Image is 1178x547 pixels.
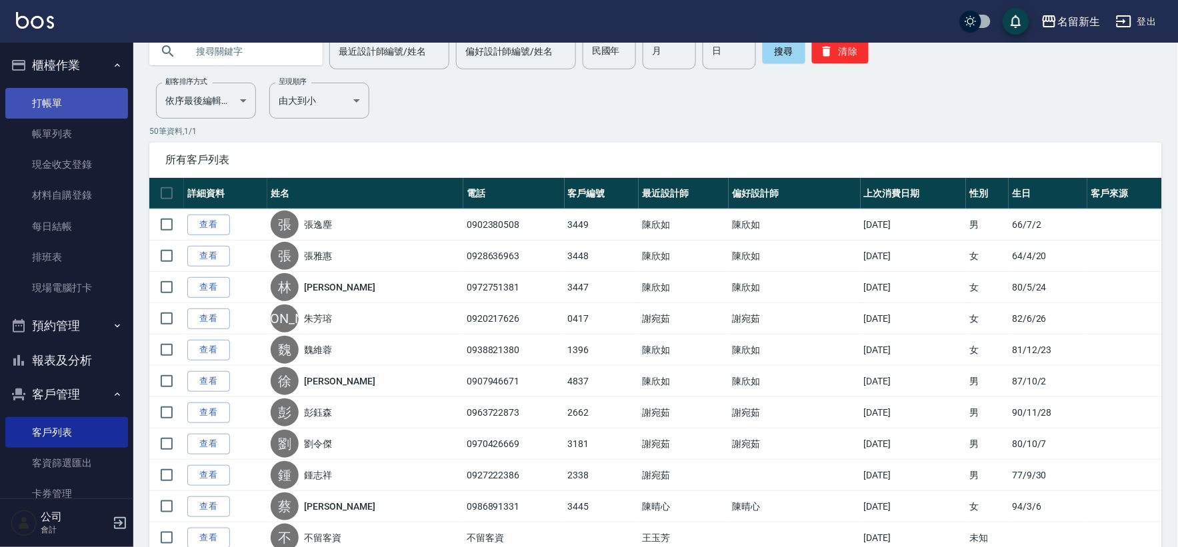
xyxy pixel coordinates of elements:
[463,241,565,272] td: 0928636963
[463,428,565,460] td: 0970426669
[861,178,967,209] th: 上次消費日期
[861,491,967,522] td: [DATE]
[861,397,967,428] td: [DATE]
[966,334,1009,366] td: 女
[187,371,230,392] a: 查看
[5,48,128,83] button: 櫃檯作業
[304,218,332,231] a: 張逸塵
[184,178,267,209] th: 詳細資料
[861,303,967,334] td: [DATE]
[187,308,230,329] a: 查看
[271,304,299,332] div: [PERSON_NAME]
[304,437,332,450] a: 劉令傑
[304,374,375,388] a: [PERSON_NAME]
[565,334,639,366] td: 1396
[729,272,860,303] td: 陳欣如
[5,417,128,448] a: 客戶列表
[565,491,639,522] td: 3445
[1111,9,1162,34] button: 登出
[5,242,128,273] a: 排班表
[639,303,729,334] td: 謝宛茹
[1009,397,1087,428] td: 90/11/28
[565,272,639,303] td: 3447
[966,460,1009,491] td: 男
[729,491,860,522] td: 陳晴心
[1057,13,1100,30] div: 名留新生
[1087,178,1162,209] th: 客戶來源
[304,406,332,419] a: 彭鈺森
[565,178,639,209] th: 客戶編號
[1003,8,1029,35] button: save
[271,211,299,239] div: 張
[279,77,307,87] label: 呈現順序
[156,83,256,119] div: 依序最後編輯時間
[304,531,341,544] a: 不留客資
[639,178,729,209] th: 最近設計師
[271,492,299,520] div: 蔡
[966,272,1009,303] td: 女
[639,428,729,460] td: 謝宛茹
[729,366,860,397] td: 陳欣如
[861,272,967,303] td: [DATE]
[729,303,860,334] td: 謝宛茹
[463,209,565,241] td: 0902380508
[187,496,230,517] a: 查看
[763,39,805,63] button: 搜尋
[165,77,207,87] label: 顧客排序方式
[1009,209,1087,241] td: 66/7/2
[187,277,230,298] a: 查看
[304,280,375,294] a: [PERSON_NAME]
[639,491,729,522] td: 陳晴心
[966,241,1009,272] td: 女
[1009,366,1087,397] td: 87/10/2
[5,273,128,303] a: 現場電腦打卡
[639,397,729,428] td: 謝宛茹
[149,125,1162,137] p: 50 筆資料, 1 / 1
[565,460,639,491] td: 2338
[5,88,128,119] a: 打帳單
[565,397,639,428] td: 2662
[966,491,1009,522] td: 女
[639,460,729,491] td: 謝宛茹
[304,468,332,482] a: 鍾志祥
[966,428,1009,460] td: 男
[565,366,639,397] td: 4837
[5,448,128,478] a: 客資篩選匯出
[271,367,299,395] div: 徐
[861,241,967,272] td: [DATE]
[463,272,565,303] td: 0972751381
[187,340,230,360] a: 查看
[271,398,299,426] div: 彭
[187,215,230,235] a: 查看
[463,303,565,334] td: 0920217626
[304,249,332,263] a: 張雅惠
[639,366,729,397] td: 陳欣如
[861,209,967,241] td: [DATE]
[729,209,860,241] td: 陳欣如
[5,180,128,211] a: 材料自購登錄
[729,241,860,272] td: 陳欣如
[5,308,128,343] button: 預約管理
[5,343,128,378] button: 報表及分析
[41,524,109,536] p: 會計
[187,246,230,267] a: 查看
[565,209,639,241] td: 3449
[463,397,565,428] td: 0963722873
[271,461,299,489] div: 鍾
[5,149,128,180] a: 現金收支登錄
[187,465,230,486] a: 查看
[1036,8,1105,35] button: 名留新生
[267,178,463,209] th: 姓名
[729,334,860,366] td: 陳欣如
[463,460,565,491] td: 0927222386
[966,178,1009,209] th: 性別
[565,303,639,334] td: 0417
[187,33,312,69] input: 搜尋關鍵字
[271,273,299,301] div: 林
[304,500,375,513] a: [PERSON_NAME]
[1009,428,1087,460] td: 80/10/7
[966,397,1009,428] td: 男
[304,312,332,325] a: 朱芳瑢
[271,242,299,270] div: 張
[5,211,128,242] a: 每日結帳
